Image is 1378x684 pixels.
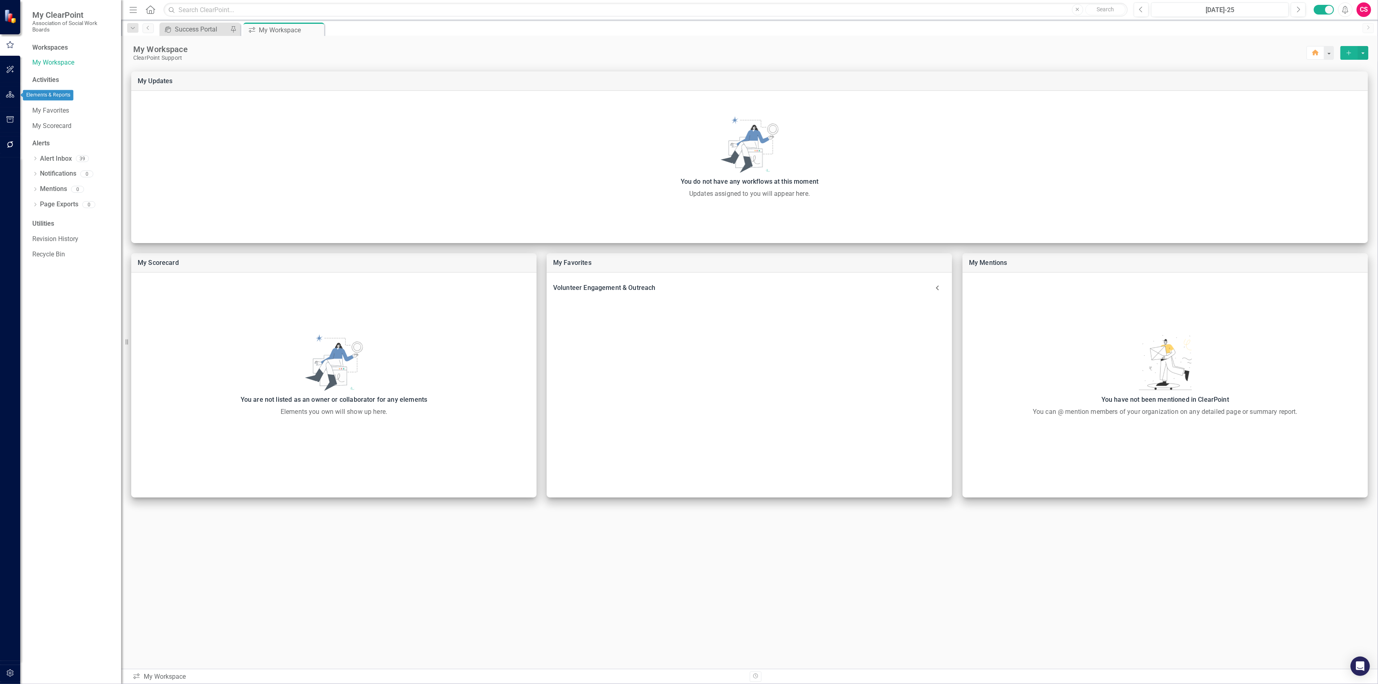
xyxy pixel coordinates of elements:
a: Revision History [32,235,113,244]
div: 0 [71,186,84,193]
div: 0 [80,170,93,177]
img: ClearPoint Strategy [4,9,18,23]
a: Alert Inbox [40,154,72,164]
div: Updates assigned to you will appear here. [135,189,1364,199]
div: My Workspace [133,44,1307,55]
div: Utilities [32,219,113,229]
div: My Workspace [259,25,322,35]
input: Search ClearPoint... [164,3,1128,17]
small: Association of Social Work Boards [32,20,113,33]
a: My Scorecard [138,259,179,266]
span: My ClearPoint [32,10,113,20]
div: You can @ mention members of your organization on any detailed page or summary report. [967,407,1364,417]
div: ClearPoint Support [133,55,1307,61]
a: Notifications [40,169,76,178]
div: Open Intercom Messenger [1351,657,1370,676]
button: select merge strategy [1358,46,1368,60]
div: Volunteer Engagement & Outreach [553,282,929,294]
div: You are not listed as an owner or collaborator for any elements [135,394,533,405]
div: Elements you own will show up here. [135,407,533,417]
div: You do not have any workflows at this moment [135,176,1364,187]
a: My Updates [138,77,173,85]
button: [DATE]-25 [1151,2,1289,17]
a: My Workspace [32,58,113,67]
a: Success Portal [162,24,228,34]
div: 0 [82,201,95,208]
div: Volunteer Engagement & Outreach [547,279,952,297]
a: Mentions [40,185,67,194]
div: Activities [32,76,113,85]
div: Alerts [32,139,113,148]
a: My Scorecard [32,122,113,131]
a: My Mentions [969,259,1007,266]
button: CS [1357,2,1371,17]
div: You have not been mentioned in ClearPoint [967,394,1364,405]
a: Page Exports [40,200,78,209]
button: Search [1085,4,1126,15]
a: Recycle Bin [32,250,113,259]
a: My Favorites [32,106,113,115]
div: split button [1340,46,1368,60]
div: Workspaces [32,43,68,52]
span: Search [1097,6,1114,13]
div: Success Portal [175,24,228,34]
div: 39 [76,155,89,162]
div: [DATE]-25 [1154,5,1286,15]
button: select merge strategy [1340,46,1358,60]
div: My Workspace [132,672,744,682]
a: My Favorites [553,259,591,266]
div: Elements & Reports [23,90,73,101]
